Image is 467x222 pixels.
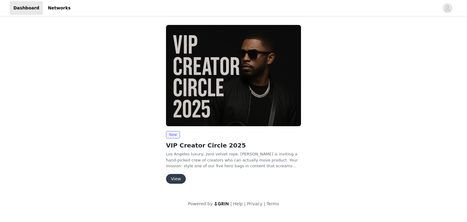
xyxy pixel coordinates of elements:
a: Terms [266,201,279,206]
a: Networks [44,1,74,15]
a: Privacy [247,201,262,206]
a: Help [233,201,243,206]
div: avatar [445,3,450,13]
a: View [166,177,186,181]
span: New [166,131,180,138]
img: logo [214,202,229,206]
p: Los Angeles luxury, zero velvet rope. [PERSON_NAME] is inviting a hand-picked crew of creators wh... [166,151,301,169]
img: Tote&Carry [166,25,301,126]
span: | [264,201,265,206]
button: View [166,174,186,184]
span: | [230,201,232,206]
span: Powered by [188,201,213,206]
span: | [244,201,246,206]
h2: VIP Creator Circle 2025 [166,141,301,150]
a: Dashboard [10,1,43,15]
